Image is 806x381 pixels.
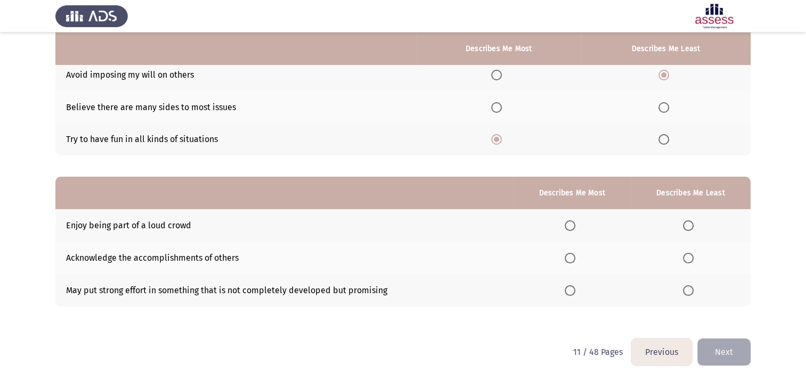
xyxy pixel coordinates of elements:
[55,1,128,31] img: Assess Talent Management logo
[55,242,514,274] td: Acknowledge the accomplishments of others
[55,274,514,307] td: May put strong effort in something that is not completely developed but promising
[573,347,623,357] p: 11 / 48 Pages
[658,134,673,144] mat-radio-group: Select an option
[491,102,506,112] mat-radio-group: Select an option
[631,177,751,209] th: Describes Me Least
[416,32,581,65] th: Describes Me Most
[565,220,580,230] mat-radio-group: Select an option
[565,285,580,295] mat-radio-group: Select an option
[491,69,506,79] mat-radio-group: Select an option
[55,91,416,123] td: Believe there are many sides to most issues
[514,177,631,209] th: Describes Me Most
[683,252,698,262] mat-radio-group: Select an option
[658,102,673,112] mat-radio-group: Select an option
[631,338,692,366] button: load previous page
[565,252,580,262] mat-radio-group: Select an option
[683,220,698,230] mat-radio-group: Select an option
[55,209,514,242] td: Enjoy being part of a loud crowd
[55,59,416,91] td: Avoid imposing my will on others
[581,32,751,65] th: Describes Me Least
[697,338,751,366] button: check the missing
[678,1,751,31] img: Assessment logo of Development Assessment R1 (EN/AR)
[658,69,673,79] mat-radio-group: Select an option
[683,285,698,295] mat-radio-group: Select an option
[55,123,416,156] td: Try to have fun in all kinds of situations
[491,134,506,144] mat-radio-group: Select an option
